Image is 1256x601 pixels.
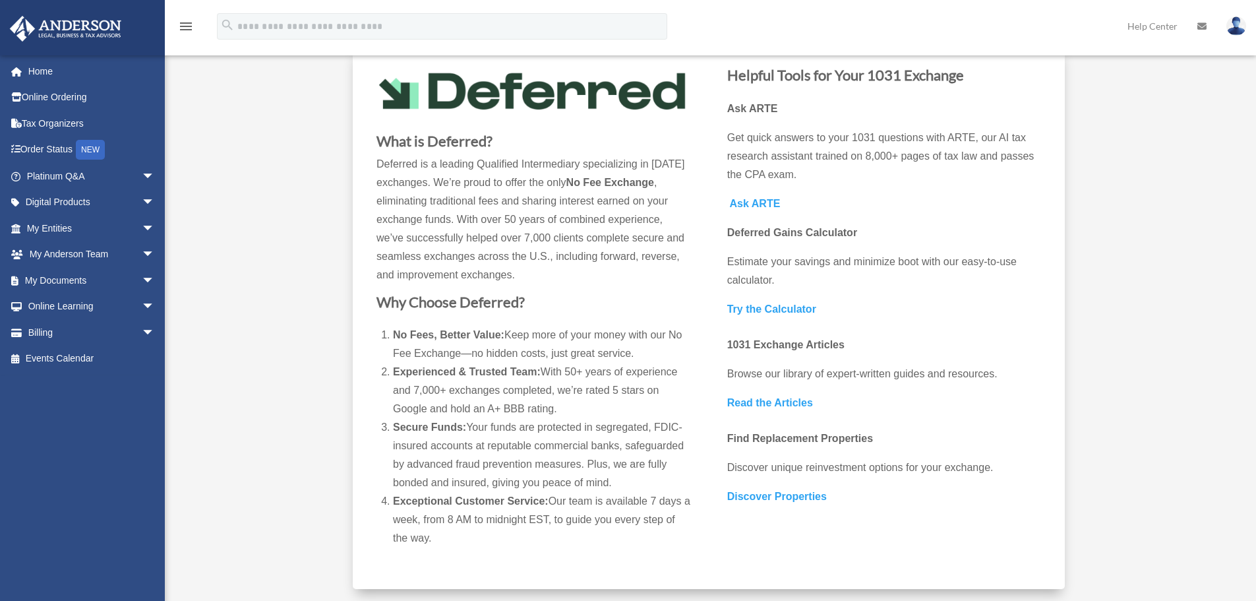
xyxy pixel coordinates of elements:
[393,422,466,433] b: Secure Funds:
[376,158,684,188] span: Deferred is a leading Qualified Intermediary specializing in [DATE] exchanges. We’re proud to off...
[9,84,175,111] a: Online Ordering
[730,198,781,216] a: Ask ARTE
[142,163,168,190] span: arrow_drop_down
[178,23,194,34] a: menu
[9,137,175,164] a: Order StatusNEW
[9,163,175,189] a: Platinum Q&Aarrow_drop_down
[142,294,168,321] span: arrow_drop_down
[727,256,1017,286] span: Estimate your savings and minimize boot with our easy-to-use calculator.
[142,189,168,216] span: arrow_drop_down
[393,422,684,488] span: Your funds are protected in segregated, FDIC-insured accounts at reputable commercial banks, safe...
[393,329,682,359] span: Keep more of your money with our No Fee Exchange—no hidden costs, just great service.
[9,267,175,294] a: My Documentsarrow_drop_down
[376,68,690,113] img: Deferred
[142,267,168,294] span: arrow_drop_down
[142,241,168,269] span: arrow_drop_down
[393,495,690,544] span: Our team is available 7 days a week, from 8 AM to midnight EST, to guide you every step of the way.
[727,491,827,509] a: Discover Properties
[727,132,1034,180] span: Get quick answers to your 1031 questions with ARTE, our ​AI tax research assistant trained on 8,0...
[727,303,816,315] b: Try the Calculator
[393,366,541,377] b: Experienced & Trusted Team:
[1226,16,1246,36] img: User Pic
[727,397,813,408] b: Read the Articles
[393,495,549,507] b: Exceptional Customer Service:
[220,18,235,32] i: search
[9,58,175,84] a: Home
[142,319,168,346] span: arrow_drop_down
[9,319,175,346] a: Billingarrow_drop_down
[727,397,813,415] a: Read the Articles
[9,189,175,216] a: Digital Productsarrow_drop_down
[6,16,125,42] img: Anderson Advisors Platinum Portal
[9,241,175,268] a: My Anderson Teamarrow_drop_down
[376,293,525,311] b: Why Choose Deferred?
[142,215,168,242] span: arrow_drop_down
[376,132,493,150] strong: What is Deferred?
[727,303,816,321] a: Try the Calculator
[566,177,654,188] b: No Fee Exchange
[727,227,857,238] b: Deferred Gains Calculator
[727,462,994,473] span: Discover unique reinvestment options for your exchange.
[393,329,504,340] b: No Fees, Better Value:
[76,140,105,160] div: NEW
[376,177,684,280] span: , eliminating traditional fees and sharing interest earned on your exchange funds. With over 50 y...
[727,491,827,502] b: Discover Properties
[9,294,175,320] a: Online Learningarrow_drop_down
[727,368,998,379] span: Browse our library of expert-written guides and resources.
[9,110,175,137] a: Tax Organizers
[730,198,781,209] b: Ask ARTE
[9,215,175,241] a: My Entitiesarrow_drop_down
[178,18,194,34] i: menu
[9,346,175,372] a: Events Calendar
[727,339,845,350] b: 1031 Exchange Articles
[727,103,778,114] b: Ask ARTE
[727,433,873,444] b: Find Replacement Properties
[727,66,964,84] b: Helpful Tools for Your 1031 Exchange
[393,366,677,414] span: With 50+ years of experience and 7,000+ exchanges completed, we’re rated 5 stars on Google and ho...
